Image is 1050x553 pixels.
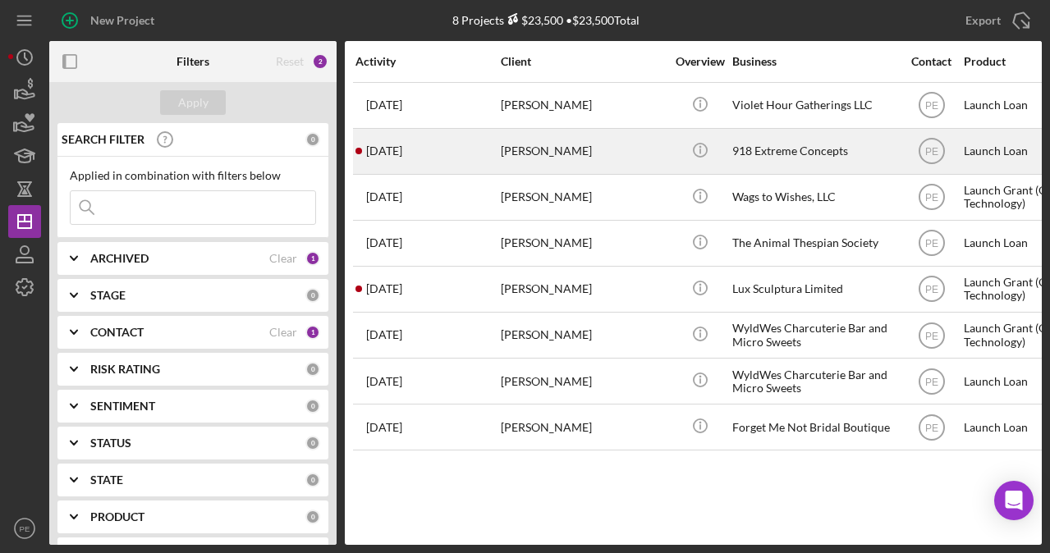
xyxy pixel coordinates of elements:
text: PE [924,192,938,203]
text: PE [924,376,938,387]
div: 0 [305,132,320,147]
div: Forget Me Not Bridal Boutique [732,405,896,449]
div: Activity [355,55,499,68]
div: 0 [305,436,320,450]
text: PE [20,524,30,533]
b: ARCHIVED [90,252,149,265]
div: [PERSON_NAME] [501,405,665,449]
text: PE [924,100,938,112]
div: Violet Hour Gatherings LLC [732,84,896,127]
div: WyldWes Charcuterie Bar and Micro Sweets [732,313,896,357]
div: Business [732,55,896,68]
time: 2025-08-26 18:40 [366,328,402,341]
button: PE [8,512,41,545]
b: CONTACT [90,326,144,339]
b: PRODUCT [90,510,144,523]
div: The Animal Thespian Society [732,222,896,265]
time: 2025-08-26 18:30 [366,375,402,388]
div: [PERSON_NAME] [501,313,665,357]
b: STATE [90,473,123,487]
time: 2025-08-04 17:54 [366,421,402,434]
div: 918 Extreme Concepts [732,130,896,173]
time: 2025-09-10 18:40 [366,236,402,249]
div: 0 [305,510,320,524]
div: [PERSON_NAME] [501,267,665,311]
div: Contact [901,55,962,68]
time: 2025-09-23 22:19 [366,190,402,203]
div: [PERSON_NAME] [501,359,665,403]
div: 1 [305,325,320,340]
div: Lux Sculptura Limited [732,267,896,311]
b: STATUS [90,436,131,450]
b: Filters [177,55,209,68]
div: 2 [312,53,328,70]
div: Export [965,4,1001,37]
div: [PERSON_NAME] [501,222,665,265]
div: Apply [178,90,209,115]
div: Reset [276,55,304,68]
time: 2025-09-24 15:16 [366,144,402,158]
div: Clear [269,326,297,339]
b: RISK RATING [90,363,160,376]
button: Apply [160,90,226,115]
div: Wags to Wishes, LLC [732,176,896,219]
div: [PERSON_NAME] [501,84,665,127]
b: SENTIMENT [90,400,155,413]
div: 1 [305,251,320,266]
div: $23,500 [504,13,563,27]
div: [PERSON_NAME] [501,130,665,173]
text: PE [924,330,938,341]
div: Overview [669,55,731,68]
div: Client [501,55,665,68]
div: 0 [305,288,320,303]
div: Applied in combination with filters below [70,169,316,182]
div: 0 [305,362,320,377]
b: SEARCH FILTER [62,133,144,146]
b: STAGE [90,289,126,302]
div: New Project [90,4,154,37]
text: PE [924,238,938,249]
div: Clear [269,252,297,265]
text: PE [924,146,938,158]
div: 0 [305,473,320,487]
div: 8 Projects • $23,500 Total [452,13,640,27]
button: New Project [49,4,171,37]
button: Export [949,4,1042,37]
div: WyldWes Charcuterie Bar and Micro Sweets [732,359,896,403]
div: Open Intercom Messenger [994,481,1034,520]
div: 0 [305,399,320,414]
time: 2025-10-05 01:45 [366,98,402,112]
time: 2025-09-04 21:52 [366,282,402,295]
text: PE [924,284,938,295]
div: [PERSON_NAME] [501,176,665,219]
text: PE [924,422,938,433]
